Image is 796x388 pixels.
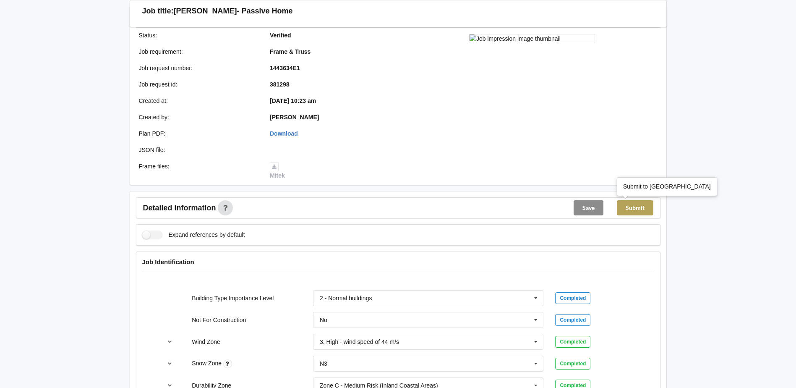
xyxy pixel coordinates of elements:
div: 3. High - wind speed of 44 m/s [320,339,399,345]
div: No [320,317,327,323]
div: 2 - Normal buildings [320,295,372,301]
b: Verified [270,32,291,39]
div: Completed [555,358,590,370]
a: Mitek [270,163,285,179]
b: Frame & Truss [270,48,311,55]
label: Building Type Importance Level [192,295,274,301]
button: Submit [617,200,653,215]
div: Created at : [133,97,264,105]
label: Snow Zone [192,360,223,367]
div: Frame files : [133,162,264,180]
div: Job request number : [133,64,264,72]
button: reference-toggle [162,334,178,349]
button: reference-toggle [162,356,178,371]
h3: [PERSON_NAME]- Passive Home [174,6,293,16]
label: Not For Construction [192,317,246,323]
label: Expand references by default [142,231,245,239]
div: N3 [320,361,327,367]
div: Plan PDF : [133,129,264,138]
span: Detailed information [143,204,216,212]
div: Created by : [133,113,264,121]
div: Completed [555,292,590,304]
div: Job request id : [133,80,264,89]
b: [DATE] 10:23 am [270,97,316,104]
a: Download [270,130,298,137]
b: 1443634E1 [270,65,300,71]
h3: Job title: [142,6,174,16]
div: Job requirement : [133,47,264,56]
div: Completed [555,336,590,348]
div: JSON file : [133,146,264,154]
div: Status : [133,31,264,39]
div: Submit to [GEOGRAPHIC_DATA] [623,182,711,191]
div: Completed [555,314,590,326]
b: [PERSON_NAME] [270,114,319,121]
b: 381298 [270,81,290,88]
label: Wind Zone [192,338,220,345]
img: Job impression image thumbnail [469,34,595,43]
h4: Job Identification [142,258,654,266]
